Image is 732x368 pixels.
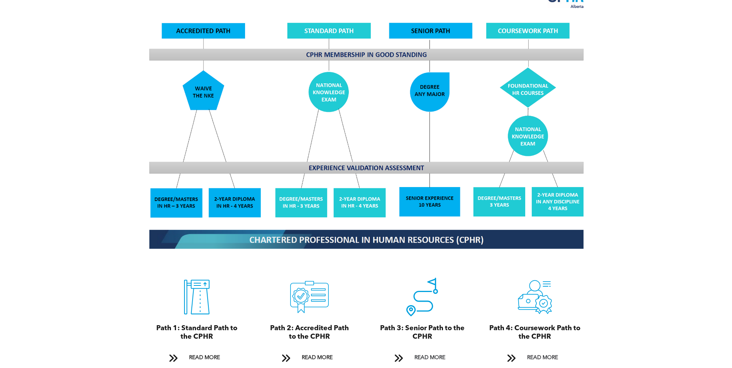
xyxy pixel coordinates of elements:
span: READ MORE [412,351,448,365]
span: Path 2: Accredited Path to the CPHR [270,325,349,340]
span: Path 3: Senior Path to the CPHR [380,325,465,340]
span: READ MORE [524,351,561,365]
a: READ MORE [389,351,455,365]
a: READ MORE [164,351,230,365]
span: READ MORE [299,351,335,365]
a: READ MORE [276,351,343,365]
a: READ MORE [502,351,568,365]
span: Path 1: Standard Path to the CPHR [156,325,237,340]
span: Path 4: Coursework Path to the CPHR [489,325,580,340]
span: READ MORE [186,351,223,365]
